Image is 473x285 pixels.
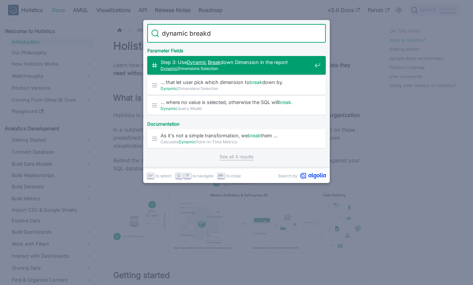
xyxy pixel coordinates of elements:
[147,129,326,148] a: As it's not a simple transformation, webreakthem …CalculateDynamicPoint-In-Time Metrics
[161,85,312,92] span: Dimensions Selection
[161,99,312,105] span: … where no value is selected, otherwise the SQL will .
[146,116,327,129] div: Documentation
[278,173,297,179] span: Search by
[161,79,312,85] span: … that let user pick which dimension to down by.
[148,173,153,178] svg: Enter key
[314,29,322,37] button: Clear the query
[248,133,260,138] mark: break
[220,153,253,160] a: See all 4 results
[161,139,312,145] span: Calculate Point-In-Time Metrics
[159,24,314,43] input: Search docs
[161,59,312,65] span: Step 3: Use down Dimension in the report​
[161,106,178,111] mark: Dynamic
[179,139,196,144] mark: Dynamic
[161,86,178,91] mark: Dynamic
[161,66,178,71] mark: Dynamic
[146,43,327,56] div: Parameter Fields
[156,173,172,179] span: to select
[278,173,326,179] a: Search byAlgolia
[187,59,207,65] mark: Dynamic
[208,59,221,65] mark: Break
[147,56,326,75] a: Step 3: UseDynamic Breakdown Dimension in the report​DynamicDimensions Selection
[249,79,262,85] mark: break
[161,132,312,139] span: As it's not a simple transformation, we them …
[161,65,312,72] span: Dimensions Selection
[193,173,214,179] span: to navigate
[177,173,182,178] svg: Arrow down
[147,76,326,95] a: … that let user pick which dimension tobreakdown by.DynamicDimensions Selection
[147,96,326,115] a: … where no value is selected, otherwise the SQL willbreak.DynamicQuery Model
[185,173,190,178] svg: Arrow up
[278,99,291,105] mark: break
[300,173,326,179] svg: Algolia
[226,173,241,179] span: to close
[219,173,224,178] svg: Escape key
[161,105,312,112] span: Query Model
